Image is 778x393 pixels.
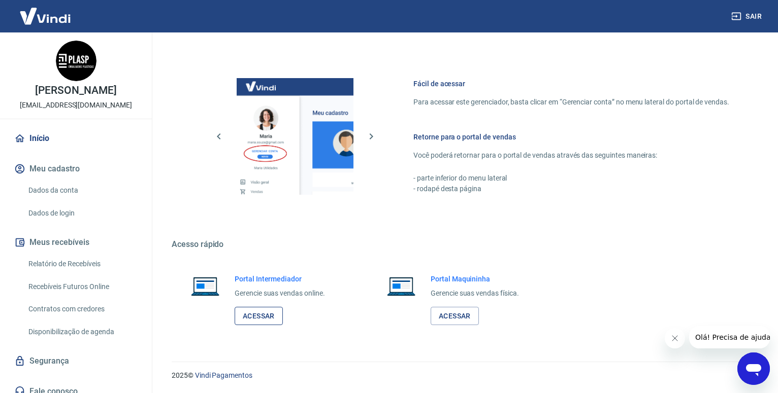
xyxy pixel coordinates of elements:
img: 383e23de-e6cb-49a1-8d5a-884fdb1f3bcb.jpeg [56,41,96,81]
a: Dados da conta [24,180,140,201]
a: Contratos com credores [24,299,140,319]
button: Meus recebíveis [12,231,140,254]
img: Imagem de um notebook aberto [380,274,423,298]
p: - rodapé desta página [413,184,729,194]
p: Você poderá retornar para o portal de vendas através das seguintes maneiras: [413,150,729,161]
p: Gerencie suas vendas física. [431,288,519,299]
h5: Acesso rápido [172,239,754,249]
iframe: Fechar mensagem [665,328,685,348]
iframe: Mensagem da empresa [689,326,770,348]
a: Vindi Pagamentos [195,371,252,379]
a: Dados de login [24,203,140,224]
h6: Portal Intermediador [235,274,325,284]
img: Imagem de um notebook aberto [184,274,226,298]
h6: Retorne para o portal de vendas [413,132,729,142]
iframe: Botão para abrir a janela de mensagens [737,352,770,385]
img: Vindi [12,1,78,31]
button: Sair [729,7,766,26]
span: Olá! Precisa de ajuda? [6,7,85,15]
p: [EMAIL_ADDRESS][DOMAIN_NAME] [20,100,132,111]
img: Imagem da dashboard mostrando o botão de gerenciar conta na sidebar no lado esquerdo [237,78,353,195]
p: Para acessar este gerenciador, basta clicar em “Gerenciar conta” no menu lateral do portal de ven... [413,97,729,108]
p: - parte inferior do menu lateral [413,173,729,184]
a: Acessar [235,307,283,326]
h6: Portal Maquininha [431,274,519,284]
p: [PERSON_NAME] [35,85,116,96]
p: Gerencie suas vendas online. [235,288,325,299]
a: Recebíveis Futuros Online [24,276,140,297]
a: Segurança [12,350,140,372]
a: Acessar [431,307,479,326]
h6: Fácil de acessar [413,79,729,89]
button: Meu cadastro [12,158,140,180]
p: 2025 © [172,370,754,381]
a: Disponibilização de agenda [24,321,140,342]
a: Relatório de Recebíveis [24,254,140,274]
a: Início [12,127,140,150]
